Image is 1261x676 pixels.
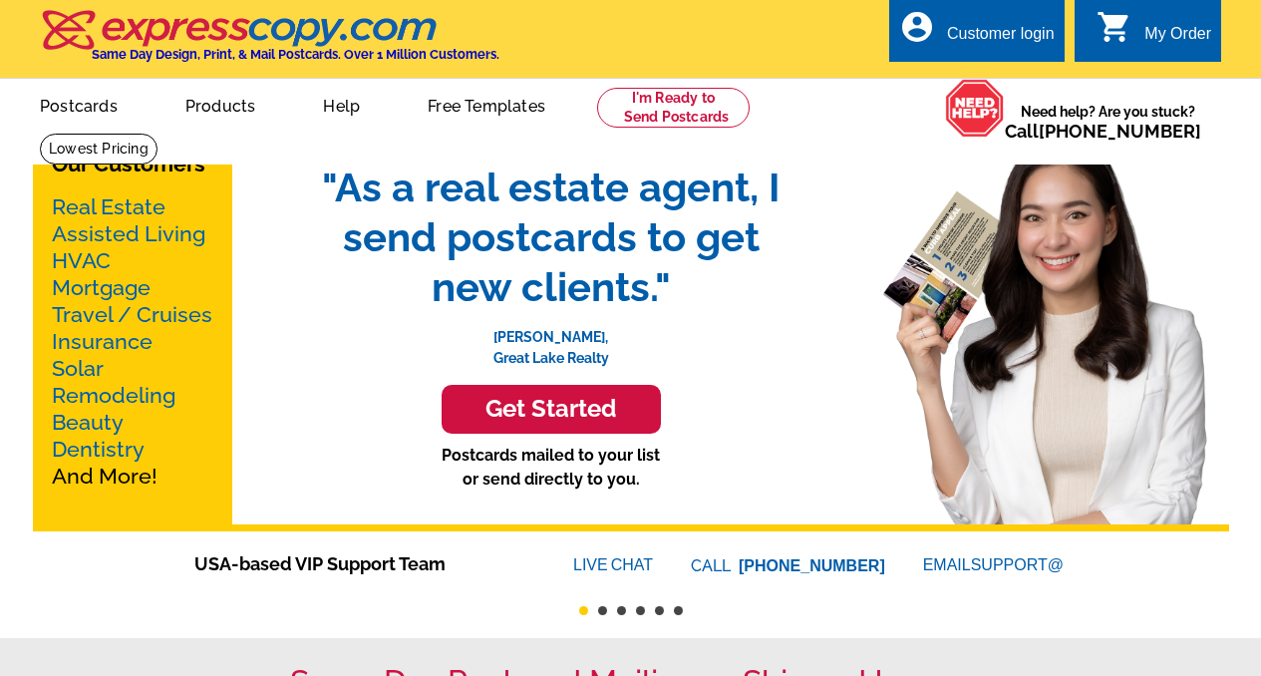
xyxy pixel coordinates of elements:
a: Solar [52,356,104,381]
a: [PHONE_NUMBER] [1039,121,1201,142]
button: 6 of 6 [674,606,683,615]
a: HVAC [52,248,111,273]
font: CALL [691,554,734,578]
a: shopping_cart My Order [1097,22,1211,47]
a: Mortgage [52,275,151,300]
font: LIVE [573,553,611,577]
button: 1 of 6 [579,606,588,615]
font: SUPPORT@ [971,553,1067,577]
a: Real Estate [52,194,165,219]
button: 5 of 6 [655,606,664,615]
span: Need help? Are you stuck? [1005,102,1211,142]
a: Assisted Living [52,221,205,246]
a: Free Templates [396,81,577,128]
div: My Order [1144,25,1211,53]
a: Travel / Cruises [52,302,212,327]
a: Get Started [302,385,800,434]
a: Products [154,81,288,128]
span: "As a real estate agent, I send postcards to get new clients." [302,163,800,312]
p: [PERSON_NAME], Great Lake Realty [302,312,800,369]
h3: Get Started [467,395,636,424]
a: LIVECHAT [573,556,653,573]
img: help [945,79,1005,138]
i: account_circle [899,9,935,45]
span: USA-based VIP Support Team [194,550,513,577]
button: 4 of 6 [636,606,645,615]
a: Insurance [52,329,153,354]
h4: Same Day Design, Print, & Mail Postcards. Over 1 Million Customers. [92,47,499,62]
a: Postcards [8,81,150,128]
p: Postcards mailed to your list or send directly to you. [302,444,800,492]
div: Customer login [947,25,1055,53]
span: Call [1005,121,1201,142]
a: [PHONE_NUMBER] [739,557,885,574]
i: shopping_cart [1097,9,1132,45]
button: 3 of 6 [617,606,626,615]
a: account_circle Customer login [899,22,1055,47]
a: Beauty [52,410,124,435]
p: And More! [52,193,213,490]
a: EMAILSUPPORT@ [923,556,1067,573]
button: 2 of 6 [598,606,607,615]
a: Help [291,81,392,128]
a: Remodeling [52,383,175,408]
a: Dentistry [52,437,145,462]
a: Same Day Design, Print, & Mail Postcards. Over 1 Million Customers. [40,24,499,62]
